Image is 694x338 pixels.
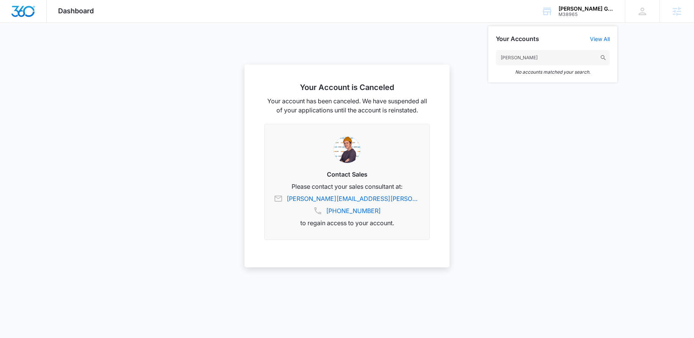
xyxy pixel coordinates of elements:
p: Please contact your sales consultant at: to regain access to your account. [274,182,420,227]
span: Dashboard [58,7,94,15]
a: [PHONE_NUMBER] [326,206,381,215]
h3: Contact Sales [274,170,420,179]
p: Your account has been canceled. We have suspended all of your applications until the account is r... [264,96,430,115]
a: View All [590,36,610,42]
em: No accounts matched your search. [496,69,610,75]
h2: Your Account is Canceled [264,83,430,92]
div: account name [558,6,614,12]
input: Search Accounts [496,50,610,65]
a: [PERSON_NAME][EMAIL_ADDRESS][PERSON_NAME][DOMAIN_NAME] [287,194,420,203]
h2: Your Accounts [496,35,539,43]
div: account id [558,12,614,17]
